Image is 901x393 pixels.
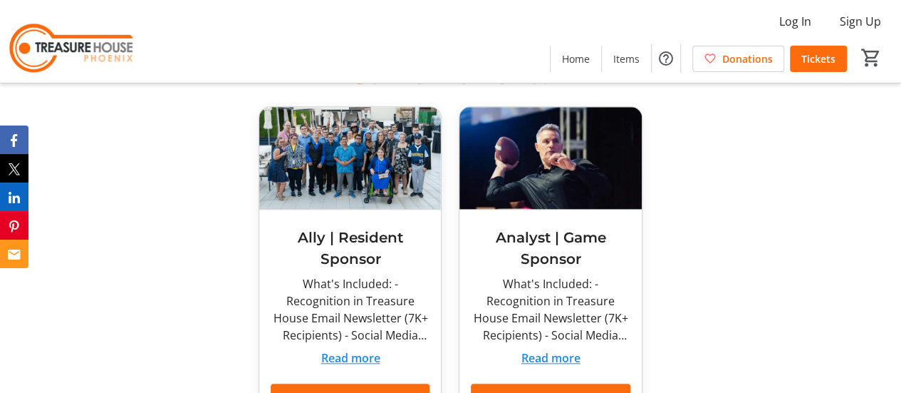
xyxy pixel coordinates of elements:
img: Analyst | Game Sponsor [459,107,641,209]
button: Cart [858,45,884,71]
div: What's Included: - Recognition in Treasure House Email Newsletter (7K+ Recipients) - Social Media... [471,275,630,344]
h3: Analyst | Game Sponsor [471,227,630,270]
span: Tickets [801,51,835,66]
span: Log In [779,13,811,30]
span: Items [613,51,640,66]
img: Treasure House's Logo [9,6,135,77]
span: Home [562,51,590,66]
h3: Ally | Resident Sponsor [271,227,429,270]
a: Home [551,46,601,72]
button: Read more [521,349,580,367]
span: Sign Up [840,13,881,30]
button: Log In [768,10,823,33]
span: Donations [722,51,773,66]
img: Ally | Resident Sponsor [259,107,441,209]
button: Read more [321,349,380,367]
a: Items [602,46,651,72]
a: Donations [692,46,784,72]
a: Tickets [790,46,847,72]
div: What's Included: - Recognition in Treasure House Email Newsletter (7K+ Recipients) - Social Media... [271,275,429,344]
button: Help [652,44,680,73]
button: Sign Up [828,10,892,33]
